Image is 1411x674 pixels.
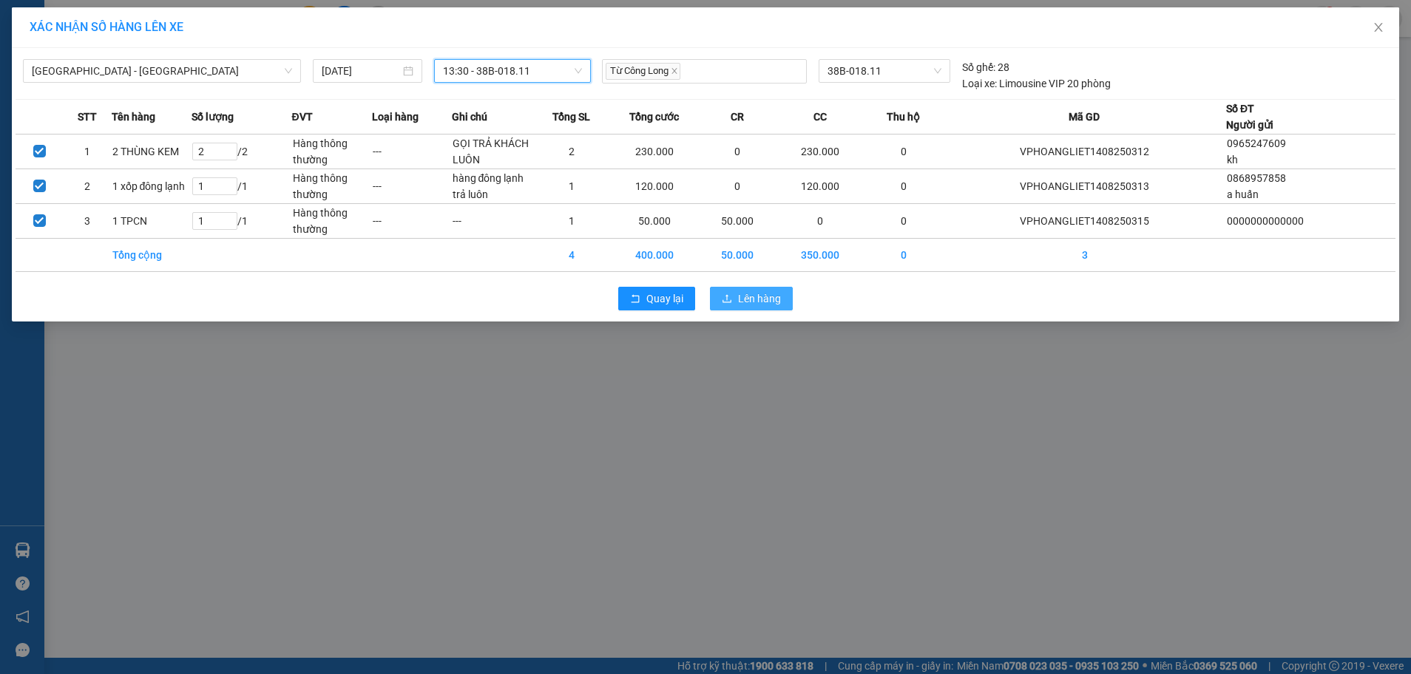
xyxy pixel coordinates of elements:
[452,204,532,239] td: ---
[944,135,1226,169] td: VPHOANGLIET1408250312
[612,135,698,169] td: 230.000
[962,75,997,92] span: Loại xe:
[322,63,399,79] input: 14/08/2025
[292,204,372,239] td: Hàng thông thường
[777,135,864,169] td: 230.000
[552,109,590,125] span: Tổng SL
[612,169,698,204] td: 120.000
[731,109,744,125] span: CR
[606,63,680,80] span: Từ Công Long
[697,204,777,239] td: 50.000
[443,60,583,82] span: 13:30 - 38B-018.11
[777,204,864,239] td: 0
[64,204,112,239] td: 3
[372,109,419,125] span: Loại hàng
[618,287,695,310] button: rollbackQuay lại
[112,135,192,169] td: 2 THÙNG KEM
[1227,215,1304,227] span: 0000000000000
[112,239,192,272] td: Tổng cộng
[64,135,112,169] td: 1
[777,239,864,272] td: 350.000
[697,169,777,204] td: 0
[532,239,612,272] td: 4
[1226,101,1273,133] div: Số ĐT Người gửi
[372,204,452,239] td: ---
[864,169,944,204] td: 0
[612,204,698,239] td: 50.000
[452,135,532,169] td: GỌI TRẢ KHÁCH LUÔN
[864,135,944,169] td: 0
[1373,21,1384,33] span: close
[372,169,452,204] td: ---
[777,169,864,204] td: 120.000
[828,60,942,82] span: 38B-018.11
[629,109,679,125] span: Tổng cước
[944,204,1226,239] td: VPHOANGLIET1408250315
[710,287,793,310] button: uploadLên hàng
[630,293,640,305] span: rollback
[962,75,1111,92] div: Limousine VIP 20 phòng
[532,204,612,239] td: 1
[292,169,372,204] td: Hàng thông thường
[30,20,183,34] span: XÁC NHẬN SỐ HÀNG LÊN XE
[192,109,234,125] span: Số lượng
[1227,188,1259,200] span: a huấn
[813,109,827,125] span: CC
[532,169,612,204] td: 1
[944,169,1226,204] td: VPHOANGLIET1408250313
[697,239,777,272] td: 50.000
[962,59,1009,75] div: 28
[64,169,112,204] td: 2
[738,290,781,307] span: Lên hàng
[864,204,944,239] td: 0
[452,169,532,204] td: hàng đông lạnh trả luôn
[944,239,1226,272] td: 3
[372,135,452,169] td: ---
[612,239,698,272] td: 400.000
[192,204,292,239] td: / 1
[646,290,683,307] span: Quay lại
[112,204,192,239] td: 1 TPCN
[112,109,155,125] span: Tên hàng
[1227,137,1286,149] span: 0965247609
[192,169,292,204] td: / 1
[112,169,192,204] td: 1 xốp đông lạnh
[292,109,313,125] span: ĐVT
[292,135,372,169] td: Hàng thông thường
[722,293,732,305] span: upload
[697,135,777,169] td: 0
[78,109,97,125] span: STT
[452,109,487,125] span: Ghi chú
[864,239,944,272] td: 0
[962,59,995,75] span: Số ghế:
[671,67,678,75] span: close
[1227,172,1286,184] span: 0868957858
[532,135,612,169] td: 2
[1358,7,1399,49] button: Close
[1227,154,1238,166] span: kh
[32,60,292,82] span: Hà Nội - Hà Tĩnh
[887,109,920,125] span: Thu hộ
[1069,109,1100,125] span: Mã GD
[192,135,292,169] td: / 2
